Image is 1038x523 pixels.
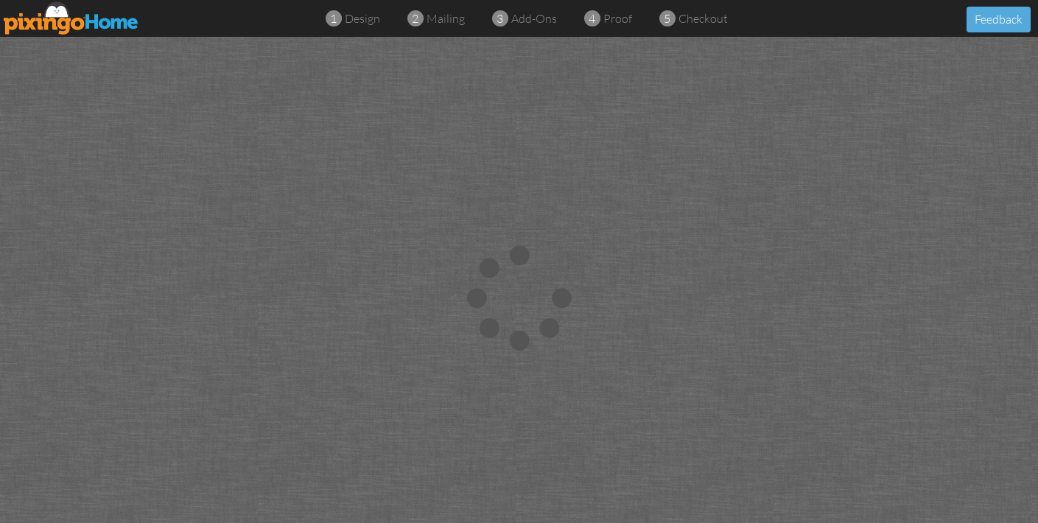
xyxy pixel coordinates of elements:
[497,10,503,27] span: 3
[4,1,139,35] img: pixingo logo
[412,10,418,27] span: 2
[603,11,632,26] span: proof
[589,10,595,27] span: 4
[345,11,380,26] span: design
[427,11,465,26] span: mailing
[511,11,557,26] span: add-ons
[678,11,728,26] span: checkout
[330,10,337,27] span: 1
[967,7,1031,32] button: Feedback
[664,10,670,27] span: 5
